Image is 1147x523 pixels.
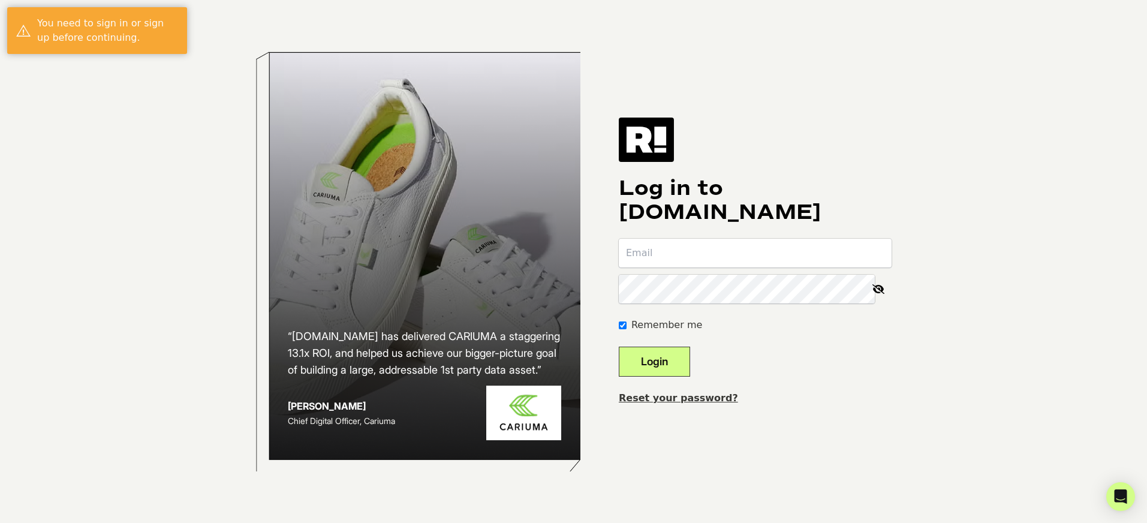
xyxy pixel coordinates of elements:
div: You need to sign in or sign up before continuing. [37,16,178,45]
a: Reset your password? [619,392,738,404]
img: Retention.com [619,118,674,162]
input: Email [619,239,892,267]
span: Chief Digital Officer, Cariuma [288,416,395,426]
h2: “[DOMAIN_NAME] has delivered CARIUMA a staggering 13.1x ROI, and helped us achieve our bigger-pic... [288,328,561,378]
h1: Log in to [DOMAIN_NAME] [619,176,892,224]
strong: [PERSON_NAME] [288,400,366,412]
label: Remember me [631,318,702,332]
img: Cariuma [486,386,561,440]
button: Login [619,347,690,377]
div: Open Intercom Messenger [1106,482,1135,511]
